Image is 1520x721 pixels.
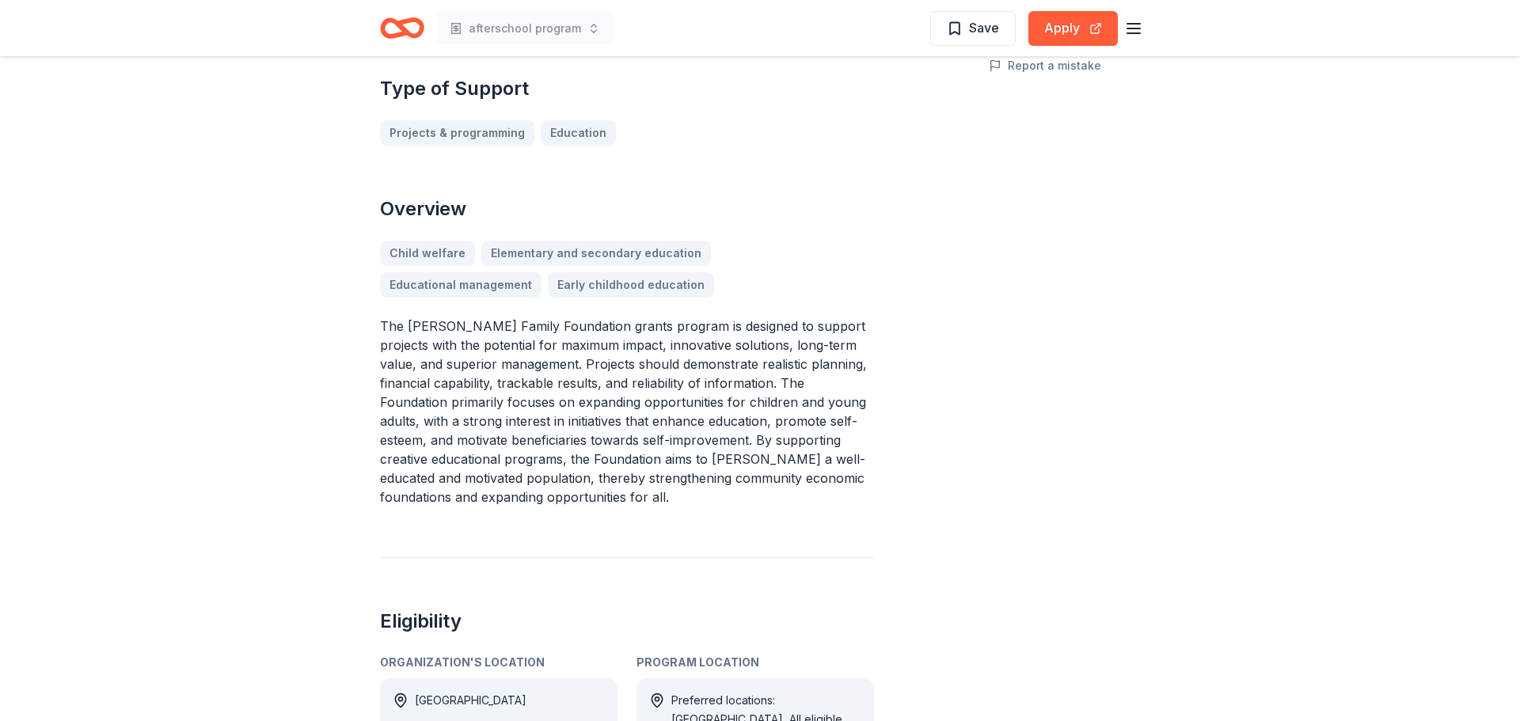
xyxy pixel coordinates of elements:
button: afterschool program [437,13,613,44]
div: Organization's Location [380,653,617,672]
h2: Type of Support [380,76,874,101]
span: Save [969,17,999,38]
button: Save [930,11,1016,46]
span: afterschool program [469,19,581,38]
p: The [PERSON_NAME] Family Foundation grants program is designed to support projects with the poten... [380,317,874,507]
button: Apply [1028,11,1118,46]
button: Report a mistake [989,56,1101,75]
h2: Eligibility [380,609,874,634]
a: Home [380,9,424,47]
h2: Overview [380,196,874,222]
a: Education [541,120,616,146]
a: Projects & programming [380,120,534,146]
div: Program Location [636,653,874,672]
